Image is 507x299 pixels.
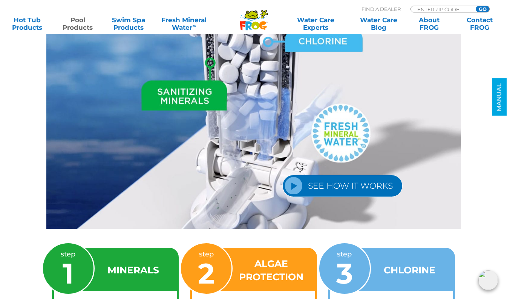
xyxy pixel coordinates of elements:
a: ContactFROG [460,16,499,31]
span: 3 [336,256,353,291]
a: Water CareExperts [284,16,348,31]
a: PoolProducts [58,16,97,31]
a: Fresh MineralWater∞ [159,16,209,31]
a: MANUAL [492,79,507,116]
input: GO [476,6,489,12]
h3: MINERALS [107,264,159,277]
p: Find A Dealer [361,6,401,12]
a: Water CareBlog [359,16,398,31]
input: Zip Code Form [417,6,467,12]
p: step [61,249,75,288]
h3: CHLORINE [384,264,435,277]
a: AboutFROG [409,16,449,31]
sup: ∞ [192,23,196,29]
p: step [336,249,353,288]
a: Swim SpaProducts [109,16,148,31]
span: 2 [198,256,214,291]
img: openIcon [478,270,498,290]
h3: ALGAE PROTECTION [237,257,306,284]
a: SEE HOW IT WORKS [282,175,403,197]
a: Hot TubProducts [8,16,47,31]
span: 1 [63,256,74,291]
p: step [198,249,214,288]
